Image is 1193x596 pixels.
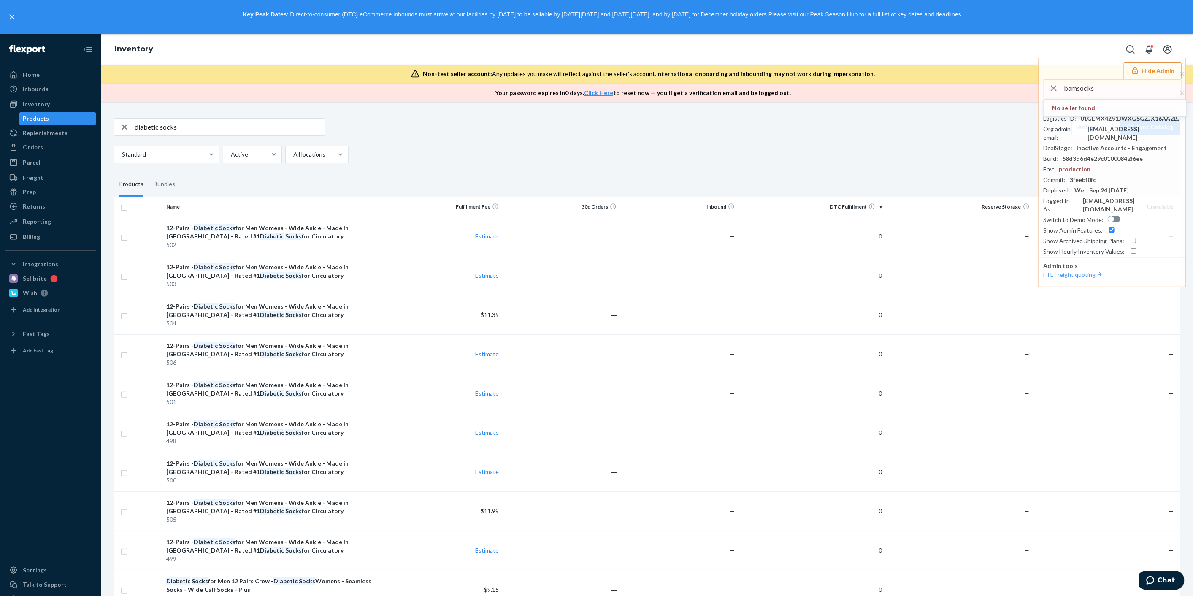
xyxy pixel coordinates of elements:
[23,289,37,297] div: Wish
[1025,350,1030,358] span: —
[8,13,16,21] button: close,
[20,8,1185,22] p: : Direct-to-consumer (DTC) eCommerce inbounds must arrive at our facilities by [DATE] to be sella...
[1025,429,1030,436] span: —
[23,173,43,182] div: Freight
[194,460,218,467] em: Diabetic
[1088,125,1182,142] div: [EMAIL_ADDRESS][DOMAIN_NAME]
[23,202,45,211] div: Returns
[1043,186,1070,195] div: Deployed :
[166,341,381,358] div: 12-Pairs - for Men Womens - Wide Ankle - Made in [GEOGRAPHIC_DATA] - Rated #1 for Circulatory
[1043,216,1104,224] div: Switch to Demo Mode :
[730,350,735,358] span: —
[292,150,293,159] input: All locations
[423,70,492,77] span: Non-test seller account:
[5,200,96,213] a: Returns
[1052,104,1095,112] strong: No seller found
[194,381,218,388] em: Diabetic
[475,233,499,240] a: Estimate
[5,344,96,358] a: Add Fast Tag
[260,429,284,436] em: Diabetic
[885,197,1033,217] th: Reserve Storage
[5,98,96,111] a: Inventory
[194,263,218,271] em: Diabetic
[23,347,53,354] div: Add Fast Tag
[1064,80,1181,97] input: Search or paste seller ID
[423,70,875,78] div: Any updates you make will reflect against the seller's account.
[219,303,235,310] em: Socks
[1025,311,1030,318] span: —
[5,257,96,271] button: Integrations
[5,185,96,199] a: Prep
[475,547,499,554] a: Estimate
[1169,468,1174,475] span: —
[738,374,885,413] td: 0
[23,330,50,338] div: Fast Tags
[1043,271,1104,278] a: FTL Freight quoting
[166,515,381,524] div: 505
[194,499,218,506] em: Diabetic
[166,420,381,437] div: 12-Pairs - for Men Womens - Wide Ankle - Made in [GEOGRAPHIC_DATA] - Rated #1 for Circulatory
[5,286,96,300] a: Wish
[219,499,235,506] em: Socks
[285,350,302,358] em: Socks
[230,150,231,159] input: Active
[219,224,235,231] em: Socks
[273,577,298,585] em: Diabetic
[260,272,284,279] em: Diabetic
[23,566,47,574] div: Settings
[79,41,96,58] button: Close Navigation
[1043,114,1076,123] div: Logistics ID :
[23,143,43,152] div: Orders
[1043,154,1058,163] div: Build :
[1043,197,1079,214] div: Logged In As :
[115,44,153,54] a: Inventory
[1043,226,1103,235] div: Show Admin Features :
[23,217,51,226] div: Reporting
[23,233,40,241] div: Billing
[5,230,96,244] a: Billing
[1139,571,1185,592] iframe: Opens a widget where you can chat to one of our agents
[285,507,302,515] em: Socks
[194,342,218,349] em: Diabetic
[502,374,620,413] td: ―
[1025,390,1030,397] span: —
[285,468,302,475] em: Socks
[260,468,284,475] em: Diabetic
[219,263,235,271] em: Socks
[194,224,218,231] em: Diabetic
[285,429,302,436] em: Socks
[1043,176,1066,184] div: Commit :
[163,197,384,217] th: Name
[481,507,499,515] span: $11.99
[1122,41,1139,58] button: Open Search Box
[475,390,499,397] a: Estimate
[475,468,499,475] a: Estimate
[299,577,315,585] em: Socks
[738,197,885,217] th: DTC Fulfillment
[1074,186,1129,195] div: Wed Sep 24 [DATE]
[23,100,50,108] div: Inventory
[166,498,381,515] div: 12-Pairs - for Men Womens - Wide Ankle - Made in [GEOGRAPHIC_DATA] - Rated #1 for Circulatory
[502,413,620,452] td: ―
[23,70,40,79] div: Home
[1059,165,1090,173] div: production
[9,45,45,54] img: Flexport logo
[243,11,287,18] strong: Key Peak Dates
[1169,547,1174,554] span: —
[135,119,325,135] input: Search inventory by name or sku
[166,437,381,445] div: 498
[260,507,284,515] em: Diabetic
[5,82,96,96] a: Inbounds
[1025,272,1030,279] span: —
[475,429,499,436] a: Estimate
[502,531,620,570] td: ―
[219,538,235,545] em: Socks
[166,577,190,585] em: Diabetic
[738,452,885,492] td: 0
[1169,311,1174,318] span: —
[1062,154,1143,163] div: 68d3d6d4e29c01000842f6ee
[1077,144,1167,152] div: Inactive Accounts - Engagement
[23,129,68,137] div: Replenishments
[108,37,160,62] ol: breadcrumbs
[1141,41,1158,58] button: Open notifications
